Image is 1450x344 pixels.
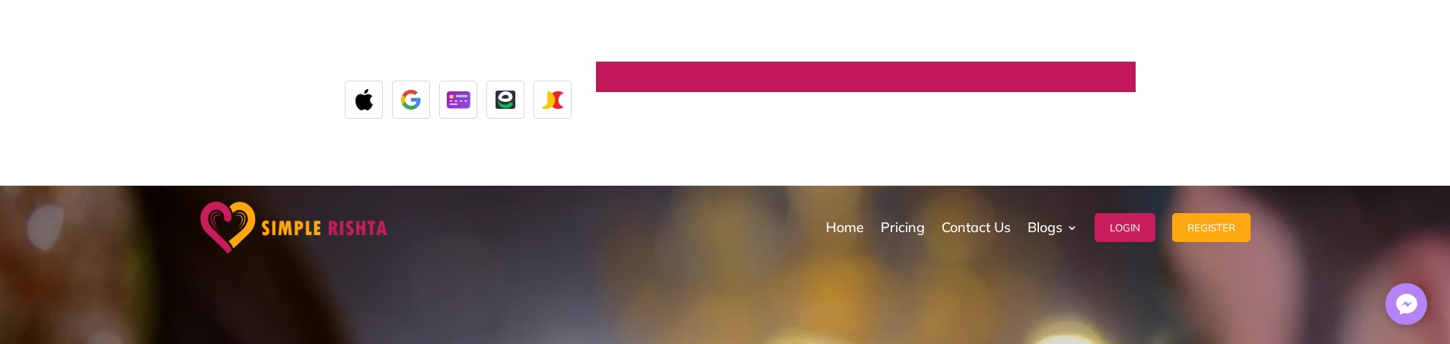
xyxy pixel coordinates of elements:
[1095,213,1155,242] button: Login
[1391,289,1422,320] img: Messenger
[1095,190,1155,266] a: Login
[1028,190,1078,266] a: Blogs
[1172,190,1251,266] a: Register
[826,190,864,266] a: Home
[1172,213,1251,242] button: Register
[881,190,925,266] a: Pricing
[942,190,1011,266] a: Contact Us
